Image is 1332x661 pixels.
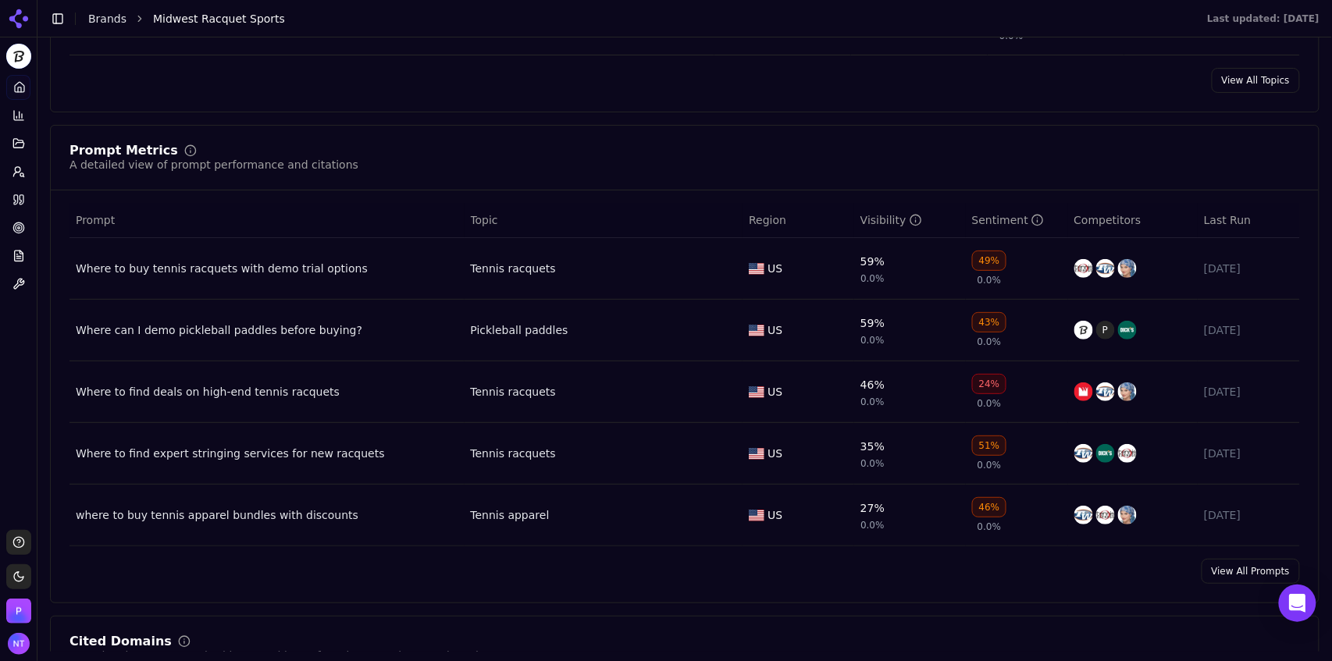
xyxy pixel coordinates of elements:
[1118,259,1137,278] img: head
[978,521,1002,533] span: 0.0%
[69,144,178,157] div: Prompt Metrics
[1074,259,1093,278] img: tennis express
[972,251,1007,271] div: 49%
[1204,446,1294,461] div: [DATE]
[768,261,782,276] span: US
[860,519,885,531] span: 0.0%
[749,325,764,336] img: US flag
[1118,382,1137,401] img: head
[471,446,556,461] a: Tennis racquets
[76,261,458,276] a: Where to buy tennis racquets with demo trial options
[153,11,285,27] span: Midwest Racquet Sports
[1204,507,1294,523] div: [DATE]
[749,212,786,228] span: Region
[972,212,1044,228] div: Sentiment
[860,396,885,408] span: 0.0%
[1279,585,1316,622] div: Open Intercom Messenger
[471,212,498,228] span: Topic
[743,203,854,238] th: Region
[860,254,885,269] div: 59%
[1096,382,1115,401] img: tennis warehouse
[6,599,31,624] img: Perrill
[1074,506,1093,524] img: tennis warehouse
[1198,203,1300,238] th: Last Run
[76,446,458,461] a: Where to find expert stringing services for new racquets
[978,274,1002,286] span: 0.0%
[6,44,31,69] button: Current brand: Midwest Racquet Sports
[768,384,782,400] span: US
[966,203,1068,238] th: sentiment
[860,377,885,393] div: 46%
[860,315,885,331] div: 59%
[8,633,30,655] img: Nate Tower
[1068,203,1198,238] th: Competitors
[972,374,1007,394] div: 24%
[1096,321,1115,339] span: P
[749,263,764,275] img: US flag
[1118,506,1137,524] img: head
[1207,12,1320,25] div: Last updated: [DATE]
[1204,261,1294,276] div: [DATE]
[972,435,1007,456] div: 51%
[749,386,764,398] img: US flag
[1096,444,1115,463] img: dick's sporting goods
[768,507,782,523] span: US
[8,633,30,655] button: Open user button
[1118,321,1137,339] img: dick's sporting goods
[76,507,458,523] a: where to buy tennis apparel bundles with discounts
[1202,559,1300,584] a: View All Prompts
[1096,259,1115,278] img: tennis warehouse
[471,322,568,338] a: Pickleball paddles
[76,212,115,228] span: Prompt
[88,12,126,25] a: Brands
[1204,322,1294,338] div: [DATE]
[860,272,885,285] span: 0.0%
[88,11,1176,27] nav: breadcrumb
[860,457,885,470] span: 0.0%
[768,446,782,461] span: US
[749,510,764,521] img: US flag
[76,384,458,400] a: Where to find deals on high-end tennis racquets
[860,334,885,346] span: 0.0%
[860,439,885,454] div: 35%
[1204,212,1251,228] span: Last Run
[6,599,31,624] button: Open organization switcher
[1204,384,1294,400] div: [DATE]
[1074,444,1093,463] img: tennis warehouse
[978,336,1002,348] span: 0.0%
[972,497,1007,517] div: 46%
[854,203,966,238] th: brandMentionRate
[972,312,1007,332] div: 43%
[69,157,358,172] div: A detailed view of prompt performance and citations
[1074,321,1093,339] img: pickleball central
[860,212,922,228] div: Visibility
[6,44,31,69] img: Midwest Racquet Sports
[978,397,1002,410] span: 0.0%
[1074,382,1093,401] img: wilson
[1074,212,1141,228] span: Competitors
[69,635,172,648] div: Cited Domains
[978,459,1002,471] span: 0.0%
[1118,444,1137,463] img: tennis express
[76,322,458,338] a: Where can I demo pickleball paddles before buying?
[471,384,556,400] a: Tennis racquets
[749,448,764,460] img: US flag
[69,203,465,238] th: Prompt
[1212,68,1300,93] a: View All Topics
[69,203,1300,546] div: Data table
[471,261,556,276] a: Tennis racquets
[465,203,743,238] th: Topic
[471,507,550,523] a: Tennis apparel
[1096,506,1115,524] img: tennis express
[860,500,885,516] div: 27%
